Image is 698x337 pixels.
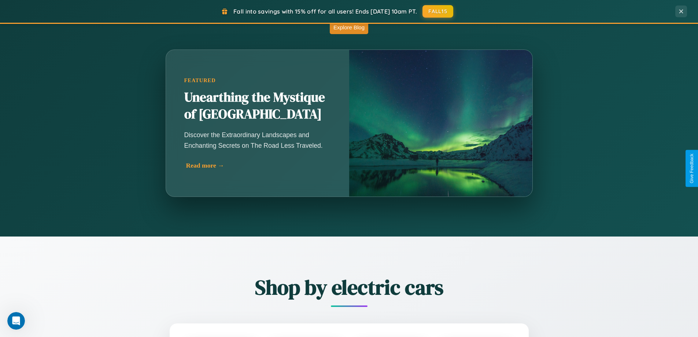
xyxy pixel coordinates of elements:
span: Fall into savings with 15% off for all users! Ends [DATE] 10am PT. [233,8,417,15]
iframe: Intercom live chat [7,312,25,330]
h2: Shop by electric cars [129,273,569,301]
div: Featured [184,77,331,84]
div: Give Feedback [689,154,694,183]
div: Read more → [186,162,333,169]
p: Discover the Extraordinary Landscapes and Enchanting Secrets on The Road Less Traveled. [184,130,331,150]
button: Explore Blog [330,21,368,34]
h2: Unearthing the Mystique of [GEOGRAPHIC_DATA] [184,89,331,123]
button: FALL15 [422,5,453,18]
